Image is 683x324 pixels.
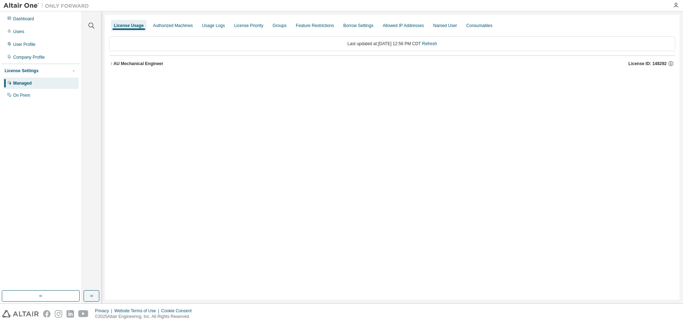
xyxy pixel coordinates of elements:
div: Allowed IP Addresses [383,23,424,28]
img: altair_logo.svg [2,310,39,318]
div: Consumables [466,23,492,28]
div: Users [13,29,24,34]
div: Usage Logs [202,23,225,28]
div: License Priority [234,23,263,28]
img: instagram.svg [55,310,62,318]
div: Managed [13,80,32,86]
div: Borrow Settings [343,23,374,28]
img: Altair One [4,2,92,9]
div: Authorized Machines [153,23,193,28]
div: Company Profile [13,54,45,60]
div: Privacy [95,308,114,314]
div: User Profile [13,42,36,47]
div: License Usage [114,23,144,28]
div: Named User [433,23,457,28]
div: Groups [272,23,286,28]
span: License ID: 148292 [629,61,667,67]
div: Website Terms of Use [114,308,161,314]
img: facebook.svg [43,310,51,318]
div: Dashboard [13,16,34,22]
div: License Settings [5,68,38,74]
div: On Prem [13,92,30,98]
img: linkedin.svg [67,310,74,318]
p: © 2025 Altair Engineering, Inc. All Rights Reserved. [95,314,196,320]
button: AU Mechanical EngineerLicense ID: 148292 [109,56,675,71]
a: Refresh [422,41,437,46]
div: Cookie Consent [161,308,196,314]
div: AU Mechanical Engineer [113,61,163,67]
div: Feature Restrictions [296,23,334,28]
div: Last updated at: [DATE] 12:56 PM CDT [109,36,675,51]
img: youtube.svg [78,310,89,318]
